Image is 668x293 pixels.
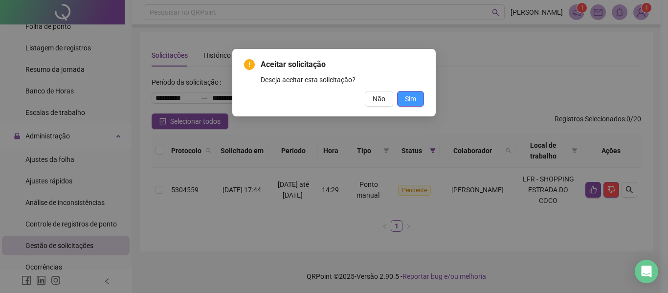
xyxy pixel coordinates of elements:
button: Não [365,91,393,107]
span: Não [373,93,385,104]
div: Deseja aceitar esta solicitação? [261,74,424,85]
button: Sim [397,91,424,107]
span: exclamation-circle [244,59,255,70]
span: Sim [405,93,416,104]
div: Open Intercom Messenger [635,260,658,283]
span: Aceitar solicitação [261,59,424,70]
